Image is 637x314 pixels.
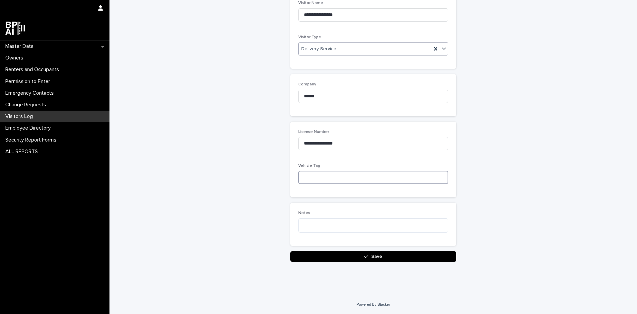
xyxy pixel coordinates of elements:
[3,125,56,131] p: Employee Directory
[3,113,38,120] p: Visitors Log
[298,130,329,134] span: License Number
[3,90,59,96] p: Emergency Contacts
[298,211,310,215] span: Notes
[5,22,25,35] img: dwgmcNfxSF6WIOOXiGgu
[290,251,456,262] button: Save
[298,164,320,168] span: Vehicle Tag
[3,149,43,155] p: ALL REPORTS
[3,102,51,108] p: Change Requests
[298,82,316,86] span: Company
[3,43,39,50] p: Master Data
[298,1,323,5] span: Visitor Name
[3,78,55,85] p: Permission to Enter
[356,302,390,306] a: Powered By Stacker
[3,66,64,73] p: Renters and Occupants
[298,35,321,39] span: Visitor Type
[301,46,336,52] span: Delivery Service
[3,137,62,143] p: Security Report Forms
[3,55,29,61] p: Owners
[371,254,382,259] span: Save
